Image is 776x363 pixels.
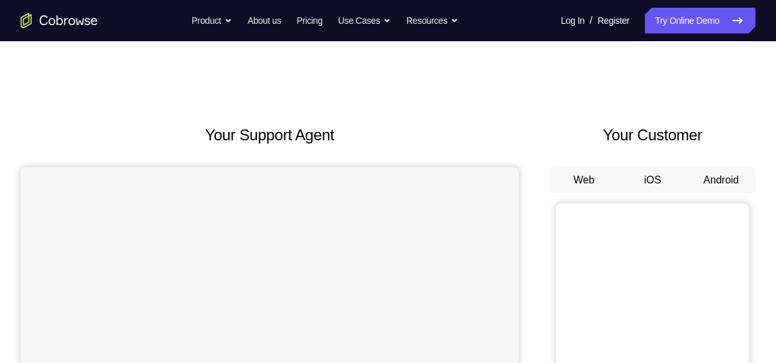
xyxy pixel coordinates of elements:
a: Try Online Demo [645,8,755,33]
a: Log In [561,8,584,33]
h2: Your Support Agent [21,124,519,147]
a: About us [248,8,281,33]
a: Register [598,8,629,33]
a: Pricing [296,8,322,33]
button: Web [550,167,618,193]
button: iOS [618,167,687,193]
button: Product [192,8,232,33]
button: Android [687,167,755,193]
a: Go to the home page [21,13,98,28]
span: / [590,13,592,28]
button: Resources [406,8,458,33]
button: Use Cases [338,8,391,33]
h2: Your Customer [550,124,755,147]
